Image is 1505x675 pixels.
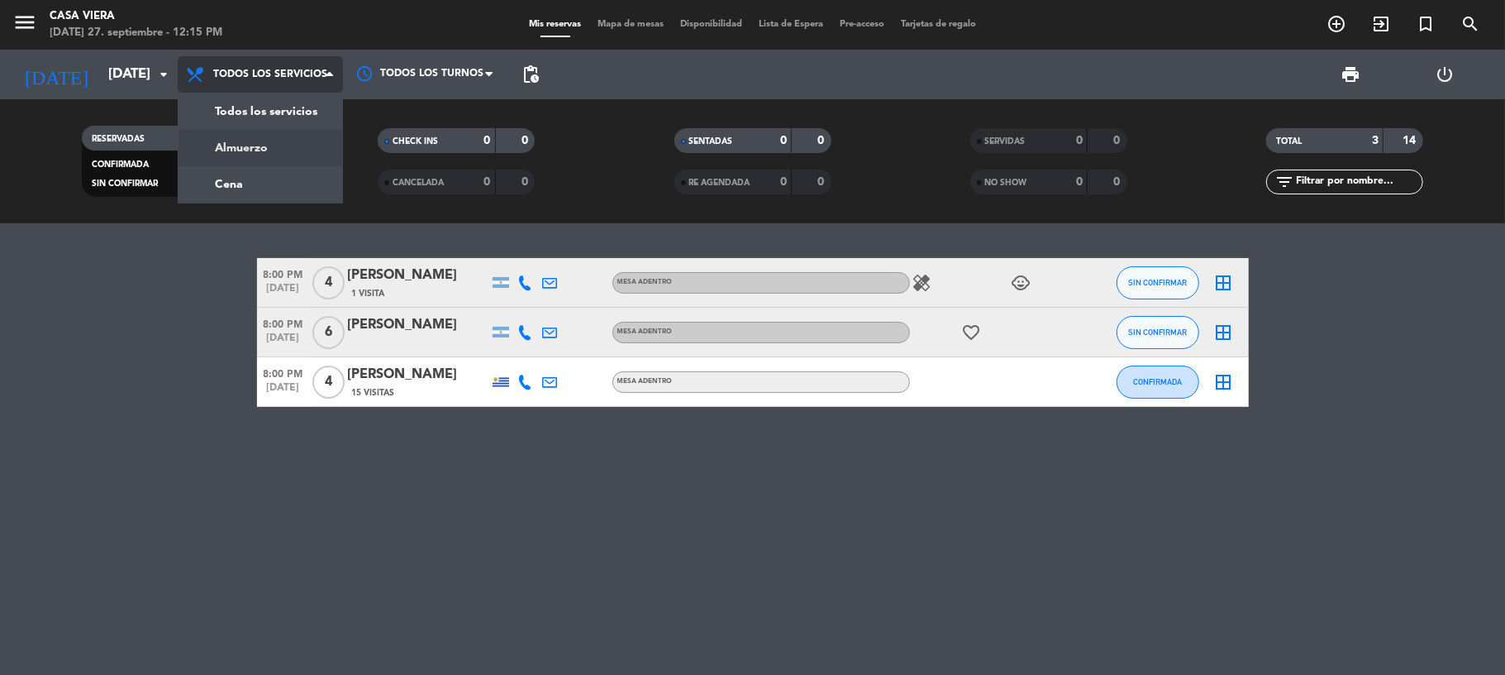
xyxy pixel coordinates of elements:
span: CANCELADA [393,179,444,187]
i: arrow_drop_down [154,65,174,84]
span: Lista de Espera [750,20,831,29]
span: RESERVADAS [92,135,145,143]
div: [DATE] 27. septiembre - 12:15 PM [50,25,222,41]
a: Cena [179,166,342,203]
i: exit_to_app [1371,14,1391,34]
span: 8:00 PM [257,314,310,333]
strong: 0 [1076,135,1083,146]
strong: 0 [1076,176,1083,188]
span: Mapa de mesas [589,20,672,29]
span: [DATE] [257,382,310,401]
input: Filtrar por nombre... [1294,173,1422,191]
strong: 0 [484,176,491,188]
span: [DATE] [257,283,310,302]
div: LOG OUT [1398,50,1493,99]
span: NO SHOW [985,179,1027,187]
i: favorite_border [962,323,982,342]
div: [PERSON_NAME] [348,364,488,385]
i: turned_in_not [1416,14,1436,34]
span: 4 [312,266,345,299]
span: print [1341,65,1360,84]
i: filter_list [1274,172,1294,192]
strong: 0 [522,135,531,146]
i: border_all [1214,323,1234,342]
span: [DATE] [257,333,310,352]
span: Disponibilidad [672,20,750,29]
span: CONFIRMADA [1133,377,1182,386]
span: 1 Visita [352,287,385,300]
div: [PERSON_NAME] [348,314,488,336]
span: 4 [312,366,345,399]
span: CHECK INS [393,137,438,146]
span: MESA ADENTRO [617,279,673,285]
span: 6 [312,316,345,349]
span: TOTAL [1276,137,1302,146]
strong: 0 [780,176,787,188]
span: Mis reservas [521,20,589,29]
i: border_all [1214,372,1234,392]
button: SIN CONFIRMAR [1117,316,1199,349]
span: MESA ADENTRO [617,378,673,385]
button: CONFIRMADA [1117,366,1199,399]
span: SERVIDAS [985,137,1026,146]
strong: 0 [522,176,531,188]
i: [DATE] [12,56,100,93]
strong: 0 [817,135,827,146]
span: 8:00 PM [257,363,310,382]
strong: 14 [1403,135,1419,146]
span: 8:00 PM [257,264,310,283]
i: child_care [1012,273,1031,293]
span: SIN CONFIRMAR [1128,328,1187,337]
strong: 3 [1372,135,1379,146]
span: SIN CONFIRMAR [92,180,158,188]
span: pending_actions [521,65,541,84]
a: Todos los servicios [179,93,342,130]
span: RE AGENDADA [689,179,750,187]
strong: 0 [1113,135,1123,146]
span: 15 Visitas [352,386,395,400]
span: SENTADAS [689,137,733,146]
span: SIN CONFIRMAR [1128,278,1187,287]
div: Casa Viera [50,8,222,25]
span: Tarjetas de regalo [893,20,984,29]
i: healing [912,273,932,293]
strong: 0 [817,176,827,188]
strong: 0 [780,135,787,146]
strong: 0 [484,135,491,146]
strong: 0 [1113,176,1123,188]
i: power_settings_new [1436,65,1455,84]
span: MESA ADENTRO [617,328,673,335]
span: Todos los servicios [213,69,327,80]
button: SIN CONFIRMAR [1117,266,1199,299]
i: border_all [1214,273,1234,293]
button: menu [12,10,37,41]
div: [PERSON_NAME] [348,265,488,286]
i: menu [12,10,37,35]
span: CONFIRMADA [92,160,149,169]
a: Almuerzo [179,130,342,166]
i: add_circle_outline [1326,14,1346,34]
span: Pre-acceso [831,20,893,29]
i: search [1460,14,1480,34]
